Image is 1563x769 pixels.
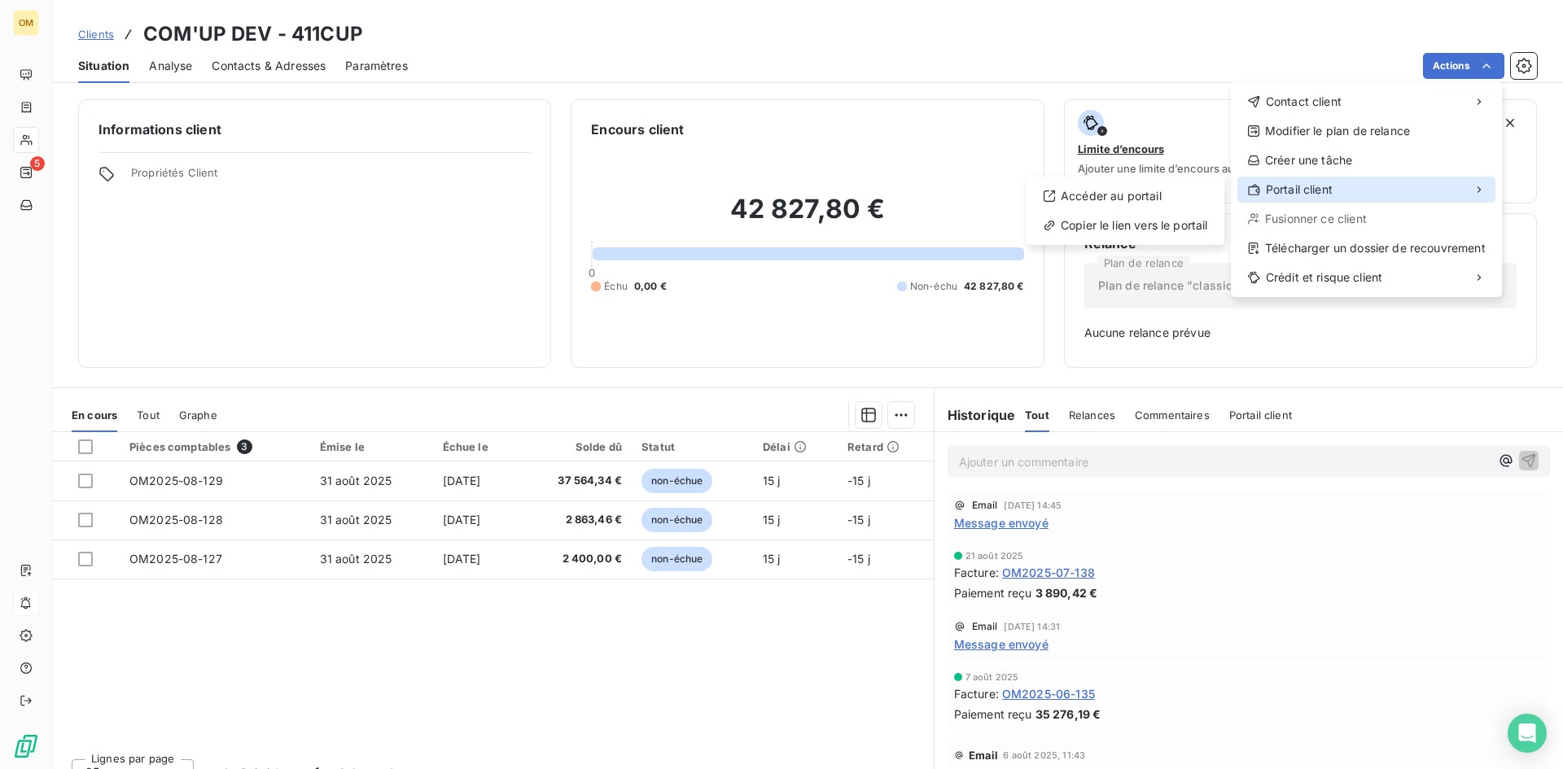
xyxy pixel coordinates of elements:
div: Actions [1231,82,1502,297]
div: Télécharger un dossier de recouvrement [1237,235,1495,261]
div: Fusionner ce client [1237,206,1495,232]
div: Copier le lien vers le portail [1033,212,1218,238]
span: Crédit et risque client [1266,269,1382,286]
div: Créer une tâche [1237,147,1495,173]
div: Accéder au portail [1033,183,1218,209]
span: Contact client [1266,94,1342,110]
span: Portail client [1266,181,1333,198]
div: Modifier le plan de relance [1237,118,1495,144]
